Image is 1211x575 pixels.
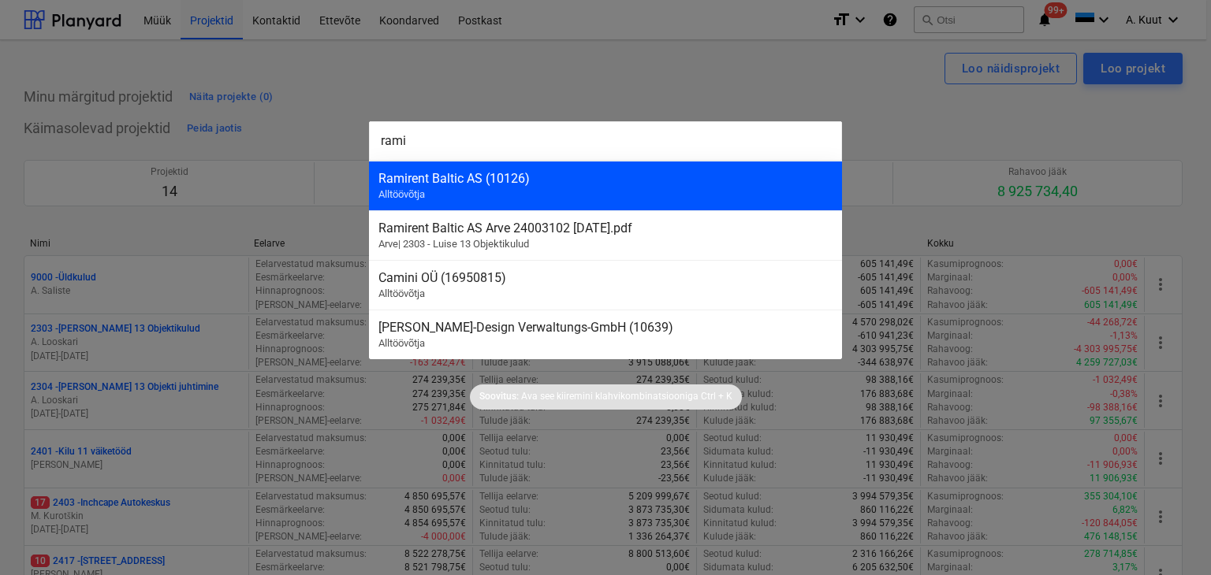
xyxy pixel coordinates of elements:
[470,384,742,410] div: Soovitus:Ava see kiiremini klahvikombinatsioonigaCtrl + K
[369,121,842,161] input: Otsi projekte, eelarveridu, lepinguid, akte, alltöövõtjaid...
[378,188,425,200] span: Alltöövõtja
[1132,499,1211,575] iframe: Chat Widget
[369,210,842,260] div: Ramirent Baltic AS Arve 24003102 [DATE].pdfArve| 2303 - Luise 13 Objektikulud
[521,390,699,403] p: Ava see kiiremini klahvikombinatsiooniga
[378,337,425,349] span: Alltöövõtja
[378,221,833,236] div: Ramirent Baltic AS Arve 24003102 [DATE].pdf
[378,320,833,335] div: [PERSON_NAME]-Design Verwaltungs-GmbH (10639)
[378,171,833,186] div: Ramirent Baltic AS (10126)
[369,260,842,310] div: Camini OÜ (16950815)Alltöövõtja
[378,270,833,285] div: Camini OÜ (16950815)
[369,161,842,210] div: Ramirent Baltic AS (10126)Alltöövõtja
[1132,499,1211,575] div: Vestlusvidin
[378,238,529,250] span: Arve | 2303 - Luise 13 Objektikulud
[369,310,842,359] div: [PERSON_NAME]-Design Verwaltungs-GmbH (10639)Alltöövõtja
[479,390,519,403] p: Soovitus:
[378,287,425,299] span: Alltöövõtja
[701,390,732,403] p: Ctrl + K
